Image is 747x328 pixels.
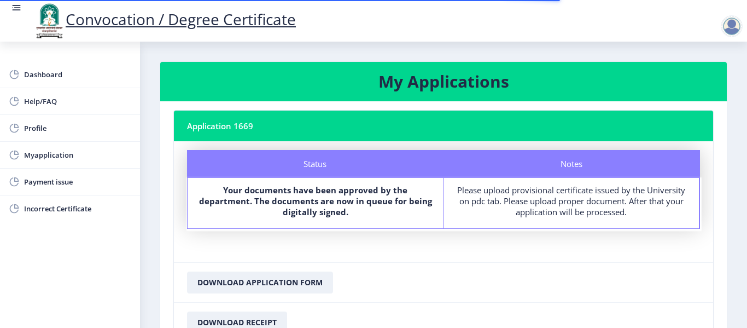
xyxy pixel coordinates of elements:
[173,71,714,93] h3: My Applications
[33,2,66,39] img: logo
[24,122,131,135] span: Profile
[24,202,131,215] span: Incorrect Certificate
[24,68,131,81] span: Dashboard
[453,185,689,217] div: Please upload provisional certificate issued by the University on pdc tab. Please upload proper d...
[187,150,443,177] div: Status
[174,111,713,141] nb-card-header: Application 1669
[24,175,131,188] span: Payment issue
[33,9,296,30] a: Convocation / Degree Certificate
[443,150,700,177] div: Notes
[24,148,131,162] span: Myapplication
[187,272,333,294] button: Download Application Form
[24,95,131,108] span: Help/FAQ
[199,185,432,217] b: Your documents have been approved by the department. The documents are now in queue for being dig...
